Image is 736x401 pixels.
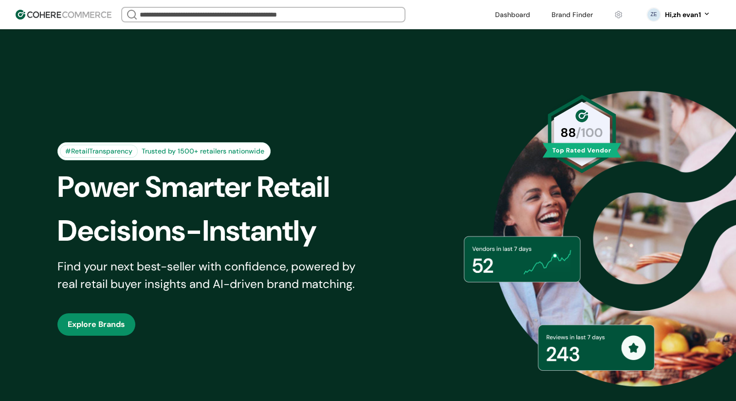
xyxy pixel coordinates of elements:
[57,313,135,336] button: Explore Brands
[57,209,385,253] div: Decisions-Instantly
[665,10,701,20] div: Hi, zh evan1
[57,258,368,293] div: Find your next best-seller with confidence, powered by real retail buyer insights and AI-driven b...
[60,145,138,158] div: #RetailTransparency
[646,7,661,22] svg: 0 percent
[16,10,111,19] img: Cohere Logo
[665,10,711,20] button: Hi,zh evan1
[57,165,385,209] div: Power Smarter Retail
[138,146,268,156] div: Trusted by 1500+ retailers nationwide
